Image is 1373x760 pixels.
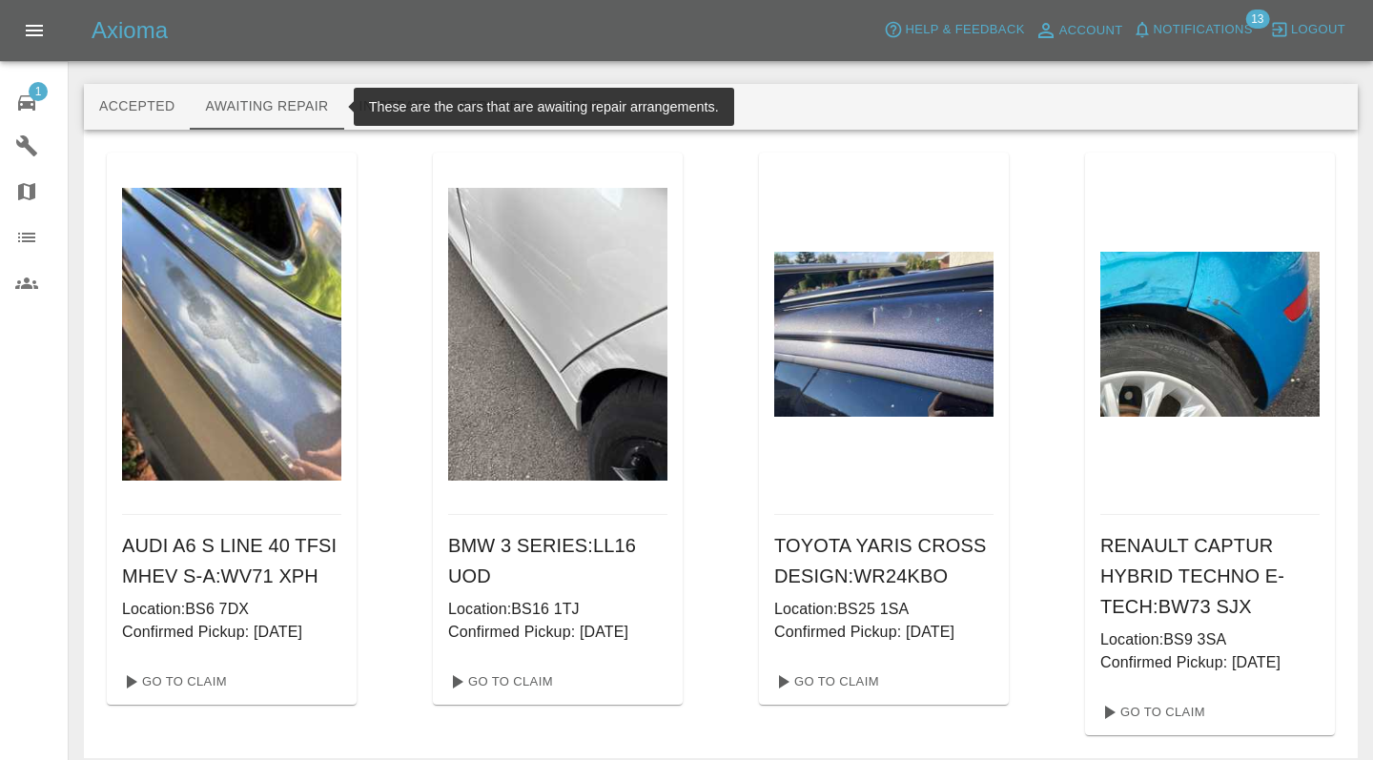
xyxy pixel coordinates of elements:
[1245,10,1269,29] span: 13
[1265,15,1350,45] button: Logout
[1154,19,1253,41] span: Notifications
[448,598,667,621] p: Location: BS16 1TJ
[1100,651,1320,674] p: Confirmed Pickup: [DATE]
[84,84,190,130] button: Accepted
[774,530,994,591] h6: TOYOTA YARIS CROSS DESIGN : WR24KBO
[1100,628,1320,651] p: Location: BS9 3SA
[190,84,343,130] button: Awaiting Repair
[448,621,667,644] p: Confirmed Pickup: [DATE]
[1291,19,1345,41] span: Logout
[448,530,667,591] h6: BMW 3 SERIES : LL16 UOD
[879,15,1029,45] button: Help & Feedback
[1059,20,1123,42] span: Account
[544,84,630,130] button: Paid
[122,621,341,644] p: Confirmed Pickup: [DATE]
[443,84,544,130] button: Repaired
[1030,15,1128,46] a: Account
[1128,15,1258,45] button: Notifications
[92,15,168,46] h5: Axioma
[1093,697,1210,728] a: Go To Claim
[441,667,558,697] a: Go To Claim
[11,8,57,53] button: Open drawer
[122,530,341,591] h6: AUDI A6 S LINE 40 TFSI MHEV S-A : WV71 XPH
[767,667,884,697] a: Go To Claim
[344,84,444,130] button: In Repair
[114,667,232,697] a: Go To Claim
[774,621,994,644] p: Confirmed Pickup: [DATE]
[1100,530,1320,622] h6: RENAULT CAPTUR HYBRID TECHNO E-TECH : BW73 SJX
[774,598,994,621] p: Location: BS25 1SA
[122,598,341,621] p: Location: BS6 7DX
[29,82,48,101] span: 1
[905,19,1024,41] span: Help & Feedback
